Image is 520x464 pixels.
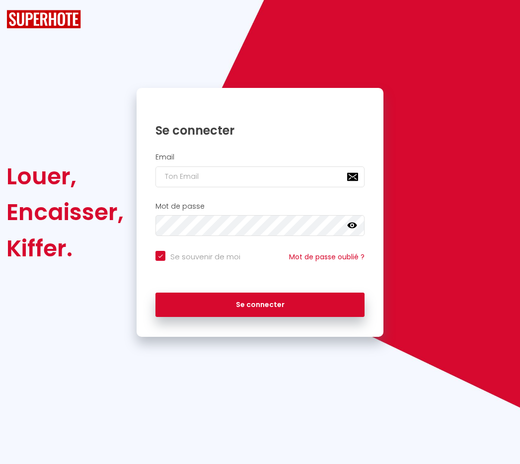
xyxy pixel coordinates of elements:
h2: Mot de passe [155,202,365,211]
h1: Se connecter [155,123,365,138]
button: Se connecter [155,293,365,317]
div: Louer, [6,158,124,194]
a: Mot de passe oublié ? [289,252,365,262]
img: SuperHote logo [6,10,81,28]
h2: Email [155,153,365,161]
div: Encaisser, [6,194,124,230]
div: Kiffer. [6,231,124,266]
input: Ton Email [155,166,365,187]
